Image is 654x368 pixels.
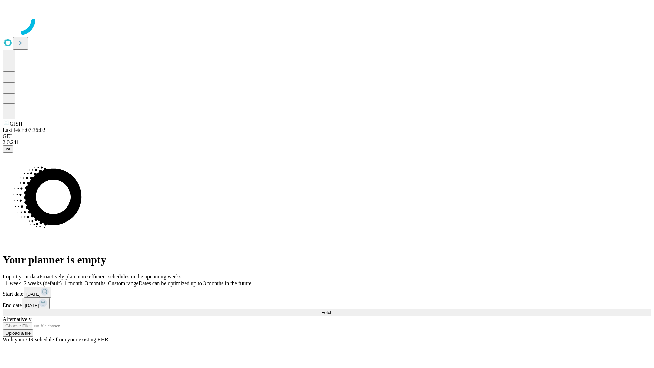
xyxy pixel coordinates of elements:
[24,287,51,298] button: [DATE]
[40,274,183,279] span: Proactively plan more efficient schedules in the upcoming weeks.
[3,254,651,266] h1: Your planner is empty
[3,309,651,316] button: Fetch
[3,274,40,279] span: Import your data
[26,292,41,297] span: [DATE]
[139,280,253,286] span: Dates can be optimized up to 3 months in the future.
[64,280,82,286] span: 1 month
[3,316,31,322] span: Alternatively
[3,145,13,153] button: @
[3,133,651,139] div: GEI
[108,280,138,286] span: Custom range
[10,121,22,127] span: GJSH
[3,337,108,342] span: With your OR schedule from your existing EHR
[5,147,10,152] span: @
[85,280,105,286] span: 3 months
[321,310,332,315] span: Fetch
[25,303,39,308] span: [DATE]
[5,280,21,286] span: 1 week
[22,298,50,309] button: [DATE]
[3,329,33,337] button: Upload a file
[3,127,45,133] span: Last fetch: 07:36:02
[3,298,651,309] div: End date
[3,139,651,145] div: 2.0.241
[24,280,62,286] span: 2 weeks (default)
[3,287,651,298] div: Start date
